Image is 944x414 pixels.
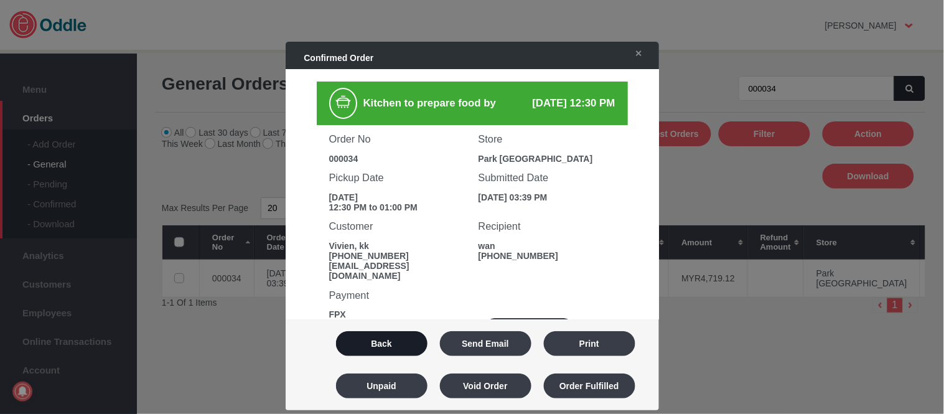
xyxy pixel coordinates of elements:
div: FPX [329,309,466,319]
div: 12:30 PM to 01:00 PM [329,202,466,212]
button: Unpaid [336,374,428,398]
button: Send Email [440,331,531,356]
button: Print [544,331,635,356]
div: Kitchen to prepare food by [357,88,519,119]
div: [PHONE_NUMBER] [329,251,466,261]
div: [DATE] 12:30 PM [519,97,615,110]
h3: Pickup Date [329,172,466,184]
div: wan [479,241,615,251]
button: Order Fulfilled [544,374,635,398]
button: Void Order [440,374,531,398]
h3: Store [479,133,615,145]
a: ✕ [623,42,649,65]
h3: Submitted Date [479,172,615,184]
div: [DATE] 03:39 PM [479,192,615,202]
div: [EMAIL_ADDRESS][DOMAIN_NAME] [329,261,466,281]
button: Refund [484,318,575,343]
div: Confirmed Order [292,47,617,69]
div: Park [GEOGRAPHIC_DATA] [479,154,615,164]
img: cooking.png [334,92,353,111]
button: Back [336,331,428,356]
div: Vivien, kk [329,241,466,251]
h3: Order No [329,133,466,145]
div: [DATE] [329,192,466,202]
h3: Recipient [479,220,615,232]
div: 000034 [329,154,466,164]
div: [PHONE_NUMBER] [479,251,615,261]
h3: Payment [329,289,615,301]
h3: Customer [329,220,466,232]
